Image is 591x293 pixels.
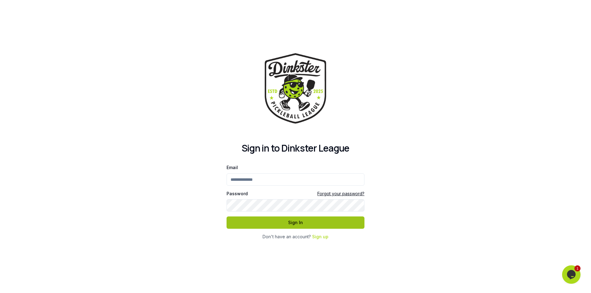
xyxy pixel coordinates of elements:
label: Password [227,192,248,196]
a: Forgot your password? [317,191,364,197]
button: Sign In [227,216,364,229]
div: Don't have an account? [227,234,364,240]
img: Dinkster League Logo [265,53,326,124]
iframe: chat widget [562,265,582,284]
label: Email [227,165,238,170]
h2: Sign in to Dinkster League [227,143,364,154]
a: Sign up [312,234,328,239]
